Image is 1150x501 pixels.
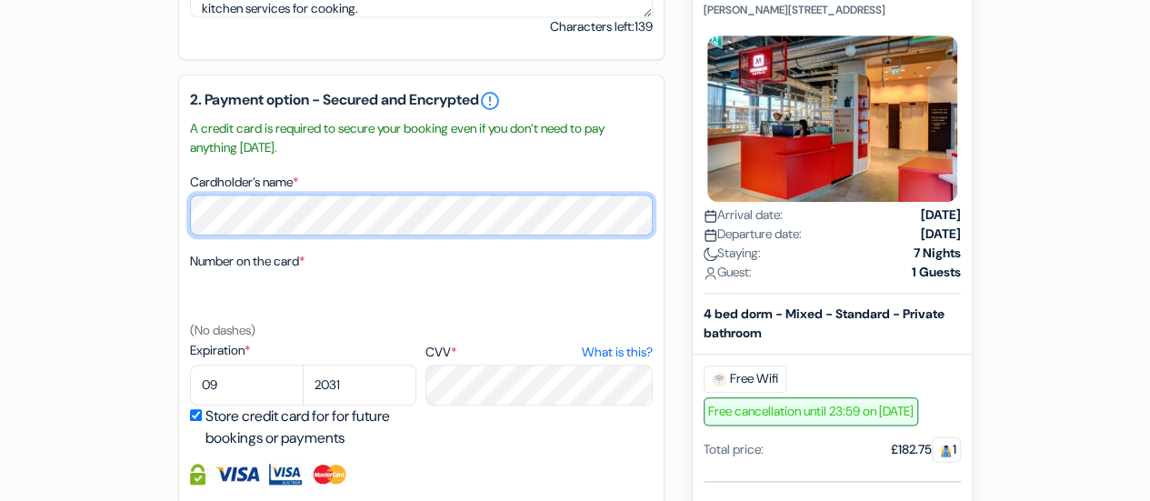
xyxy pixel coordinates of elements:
span: 139 [635,18,653,35]
span: 1 [932,436,961,462]
strong: [DATE] [921,225,961,244]
img: calendar.svg [704,228,717,242]
span: Staying: [704,244,761,263]
label: Expiration [190,341,416,360]
img: calendar.svg [704,209,717,223]
img: Master Card [311,464,348,485]
img: moon.svg [704,247,717,261]
div: Total price: [704,440,764,459]
img: Visa Electron [269,464,302,485]
span: Departure date: [704,225,802,244]
label: Store credit card for for future bookings or payments [205,406,422,449]
a: What is this? [581,343,652,362]
label: Number on the card [190,252,305,271]
span: Arrival date: [704,205,783,225]
strong: 7 Nights [914,244,961,263]
img: free_wifi.svg [712,372,726,386]
span: Free Wifi [704,366,786,393]
b: 4 bed dorm - Mixed - Standard - Private bathroom [704,306,945,341]
h5: 2. Payment option - Secured and Encrypted [190,90,653,112]
strong: [DATE] [921,205,961,225]
img: user_icon.svg [704,266,717,280]
img: Credit card information fully secured and encrypted [190,464,205,485]
a: error_outline [479,90,501,112]
strong: 1 Guests [912,263,961,282]
label: CVV [425,343,652,362]
small: (No dashes) [190,322,255,338]
img: Visa [215,464,260,485]
p: [PERSON_NAME][STREET_ADDRESS] [704,3,961,17]
small: Characters left: [550,17,653,36]
div: £182.75 [891,440,961,459]
span: Free cancellation until 23:59 on [DATE] [704,397,918,426]
span: Guest: [704,263,752,282]
img: guest.svg [939,444,953,457]
label: Cardholder’s name [190,173,298,192]
small: A credit card is required to secure your booking even if you don’t need to pay anything [DATE]. [190,119,653,157]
